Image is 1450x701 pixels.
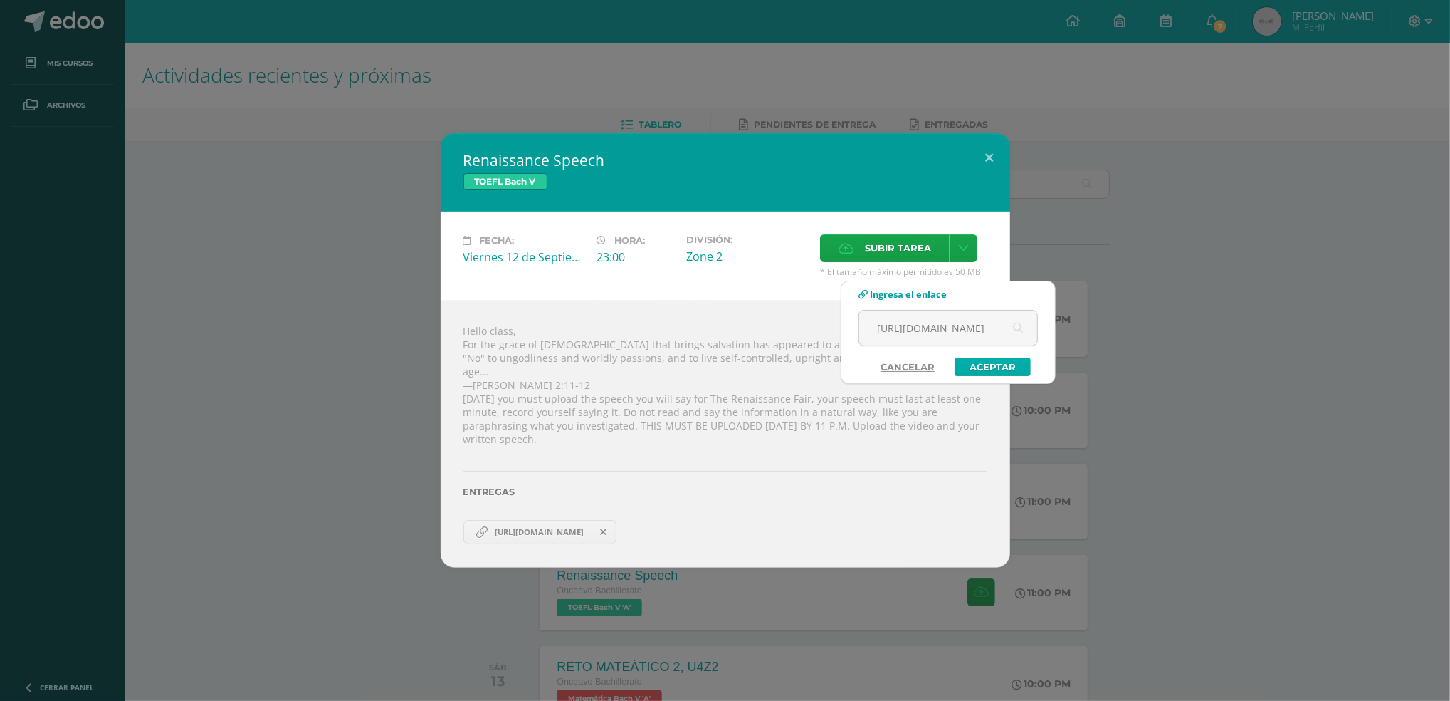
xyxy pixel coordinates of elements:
a: Cancelar [866,358,949,376]
a: https://drive.google.com/drive/folders/1lj1BSJrwQy_3r226YZdUPQw7X4EvS0Ln?usp=sharing [463,520,617,544]
div: 23:00 [597,249,675,265]
button: Close (Esc) [970,133,1010,182]
span: Subir tarea [865,235,931,261]
input: Ej. www.google.com [859,311,1037,346]
div: Hello class, For the grace of [DEMOGRAPHIC_DATA] that brings salvation has appeared to all men. I... [441,301,1010,567]
h2: Renaissance Speech [463,150,987,170]
span: Hora: [615,235,646,246]
div: Viernes 12 de Septiembre [463,249,586,265]
label: Entregas [463,487,987,497]
span: Fecha: [480,235,515,246]
label: División: [686,234,809,245]
div: Zone 2 [686,249,809,264]
span: [URL][DOMAIN_NAME] [488,526,591,538]
span: TOEFL Bach V [463,173,547,190]
span: Ingresa el enlace [870,288,947,301]
span: * El tamaño máximo permitido es 50 MB [820,266,987,278]
span: Remover entrega [592,524,616,540]
a: Aceptar [955,358,1031,376]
